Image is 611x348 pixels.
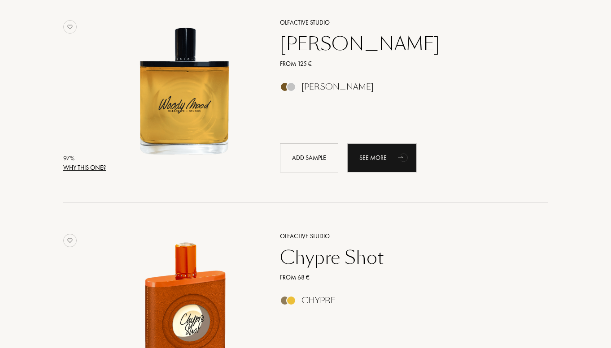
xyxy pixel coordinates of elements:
[347,143,417,172] div: See more
[273,33,535,55] a: [PERSON_NAME]
[63,234,77,247] img: no_like_p.png
[273,232,535,241] a: Olfactive Studio
[273,85,535,94] a: [PERSON_NAME]
[273,59,535,69] a: From 125 €
[273,273,535,282] a: From 68 €
[273,298,535,308] a: Chypre
[273,247,535,268] a: Chypre Shot
[301,82,374,92] div: [PERSON_NAME]
[63,20,77,34] img: no_like_p.png
[280,143,338,172] div: Add sample
[273,18,535,27] a: Olfactive Studio
[63,163,106,172] div: Why this one?
[63,154,106,163] div: 97 %
[395,148,413,166] div: animation
[109,17,259,166] img: Woody Mood Olfactive Studio
[347,143,417,172] a: See moreanimation
[109,7,266,183] a: Woody Mood Olfactive Studio
[301,296,336,305] div: Chypre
